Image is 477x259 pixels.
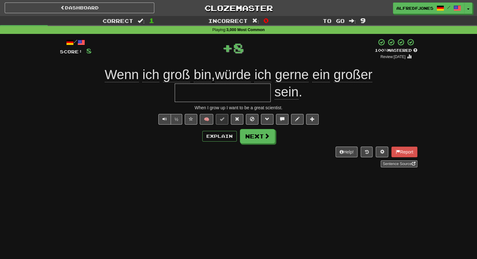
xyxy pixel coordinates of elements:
span: 0 [263,17,269,24]
button: Report [391,147,417,157]
span: Score: [60,49,82,54]
span: ich [142,67,159,82]
button: Reset to 0% Mastered (alt+r) [231,114,243,125]
span: + [222,38,233,57]
span: Incorrect [208,18,248,24]
button: Next [240,129,275,143]
button: Play sentence audio (ctl+space) [158,114,171,125]
span: sein [274,84,299,100]
button: Explain [202,131,237,142]
button: Set this sentence to 100% Mastered (alt+m) [216,114,228,125]
span: 8 [233,40,244,56]
span: großer [334,67,373,82]
button: Add to collection (alt+a) [306,114,319,125]
button: Favorite sentence (alt+f) [185,114,197,125]
span: / [447,5,450,9]
span: 1 [149,17,154,24]
span: bin [194,67,211,82]
strong: 3,000 Most Common [226,28,265,32]
span: : [252,18,259,24]
a: AlfredFJones / [393,3,464,14]
button: ½ [171,114,183,125]
a: Dashboard [5,3,154,13]
span: Correct [103,18,133,24]
small: Review: [DATE] [380,55,405,59]
div: / [60,38,92,46]
button: 🧠 [200,114,213,125]
span: 8 [86,47,92,55]
div: Mastered [375,48,417,53]
span: , [105,67,373,82]
span: . [271,84,302,100]
span: 100 % [375,48,387,53]
span: groß [163,67,190,82]
div: When I grow up I want to be a great scientist. [60,105,417,111]
button: Edit sentence (alt+d) [291,114,304,125]
span: ich [254,67,271,82]
span: AlfredFJones [396,5,433,11]
span: : [138,18,145,24]
span: gerne [275,67,309,82]
span: : [349,18,356,24]
div: Text-to-speech controls [157,114,183,125]
button: Help! [336,147,358,157]
a: Sentence Source [381,160,417,167]
button: Discuss sentence (alt+u) [276,114,289,125]
button: Grammar (alt+g) [261,114,273,125]
span: Wenn [105,67,139,82]
span: ein [312,67,330,82]
button: Ignore sentence (alt+i) [246,114,258,125]
span: 9 [360,17,366,24]
span: To go [323,18,345,24]
span: würde [215,67,251,82]
a: Clozemaster [164,3,313,13]
button: Round history (alt+y) [361,147,373,157]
